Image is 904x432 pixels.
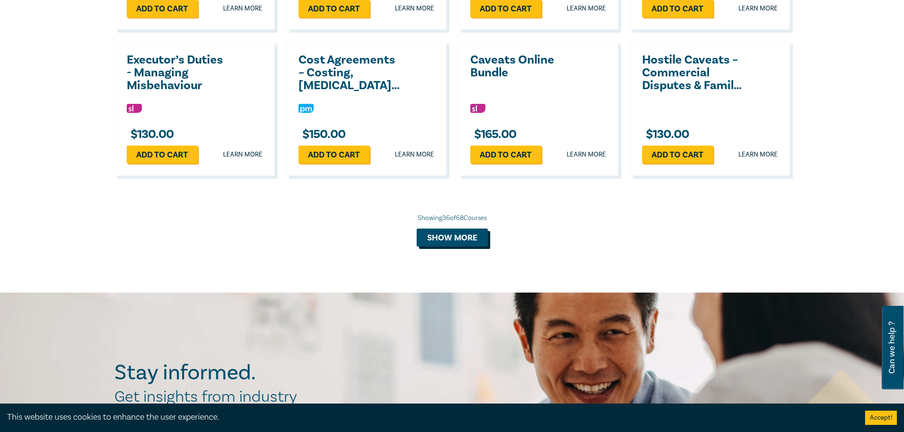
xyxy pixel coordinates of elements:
[642,54,744,92] a: Hostile Caveats – Commercial Disputes & Family Law
[470,54,572,79] a: Caveats Online Bundle
[127,54,229,92] a: Executor’s Duties - Managing Misbehaviour
[298,104,314,113] img: Practice Management & Business Skills
[738,4,778,13] a: Learn more
[865,411,897,425] button: Accept cookies
[470,146,541,164] a: Add to cart
[417,229,488,247] button: Show more
[395,4,434,13] a: Learn more
[127,128,174,141] h3: $ 130.00
[470,104,485,113] img: Substantive Law
[298,128,346,141] h3: $ 150.00
[127,104,142,113] img: Substantive Law
[738,150,778,159] a: Learn more
[470,128,517,141] h3: $ 165.00
[642,146,713,164] a: Add to cart
[395,150,434,159] a: Learn more
[223,150,262,159] a: Learn more
[298,146,370,164] a: Add to cart
[7,411,851,423] div: This website uses cookies to enhance the user experience.
[127,146,198,164] a: Add to cart
[642,128,690,141] h3: $ 130.00
[567,4,606,13] a: Learn more
[114,360,338,385] h2: Stay informed.
[114,213,790,223] div: Showing 36 of 68 Courses
[223,4,262,13] a: Learn more
[887,312,896,384] span: Can we help ?
[567,150,606,159] a: Learn more
[298,54,401,92] a: Cost Agreements – Costing, [MEDICAL_DATA] and Disclosure Requirement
